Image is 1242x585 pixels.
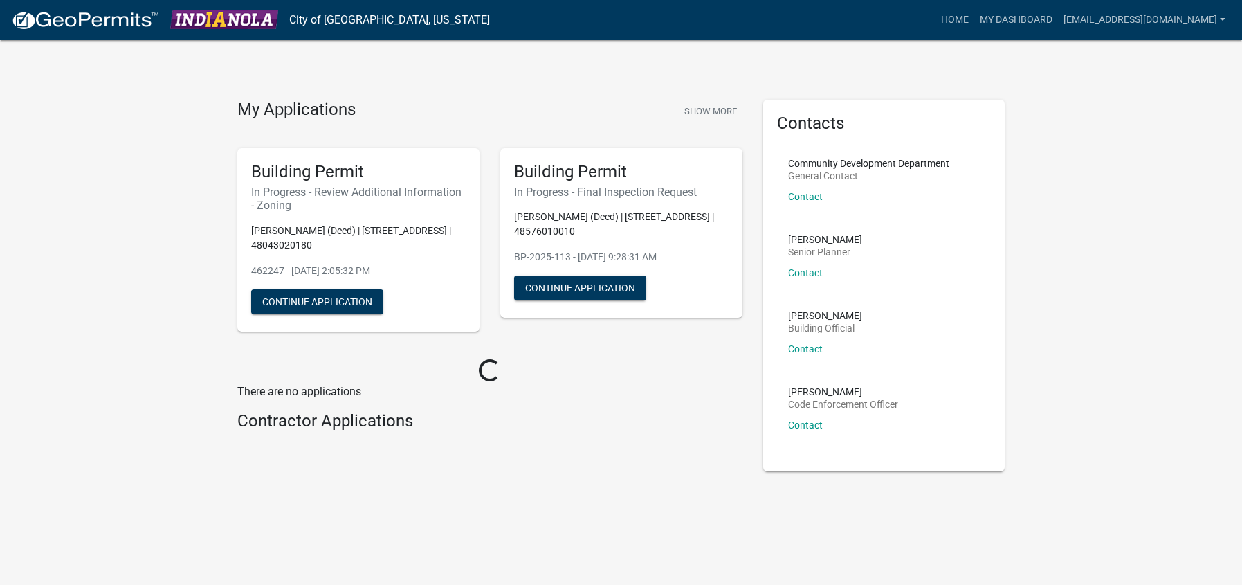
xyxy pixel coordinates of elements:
[788,387,898,397] p: [PERSON_NAME]
[788,420,823,431] a: Contact
[170,10,278,29] img: City of Indianola, Iowa
[788,399,898,409] p: Code Enforcement Officer
[788,191,823,202] a: Contact
[251,289,383,314] button: Continue Application
[237,411,742,431] h4: Contractor Applications
[788,235,862,244] p: [PERSON_NAME]
[777,114,992,134] h5: Contacts
[514,250,729,264] p: BP-2025-113 - [DATE] 9:28:31 AM
[237,100,356,120] h4: My Applications
[788,171,949,181] p: General Contact
[679,100,742,123] button: Show More
[935,7,974,33] a: Home
[514,276,646,300] button: Continue Application
[514,210,729,239] p: [PERSON_NAME] (Deed) | [STREET_ADDRESS] | 48576010010
[514,162,729,182] h5: Building Permit
[251,186,466,212] h6: In Progress - Review Additional Information - Zoning
[788,343,823,354] a: Contact
[251,264,466,278] p: 462247 - [DATE] 2:05:32 PM
[788,159,949,168] p: Community Development Department
[974,7,1058,33] a: My Dashboard
[788,247,862,257] p: Senior Planner
[788,311,862,321] p: [PERSON_NAME]
[788,323,862,333] p: Building Official
[251,224,466,253] p: [PERSON_NAME] (Deed) | [STREET_ADDRESS] | 48043020180
[1058,7,1231,33] a: [EMAIL_ADDRESS][DOMAIN_NAME]
[289,8,490,32] a: City of [GEOGRAPHIC_DATA], [US_STATE]
[237,411,742,437] wm-workflow-list-section: Contractor Applications
[251,162,466,182] h5: Building Permit
[514,186,729,199] h6: In Progress - Final Inspection Request
[788,267,823,278] a: Contact
[237,384,742,400] p: There are no applications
